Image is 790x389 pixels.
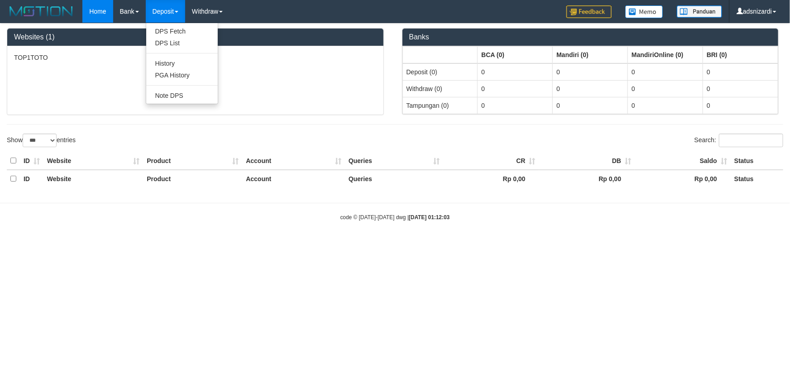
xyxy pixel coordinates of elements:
strong: [DATE] 01:12:03 [409,214,450,221]
th: Account [242,152,345,170]
label: Search: [694,134,783,147]
th: Group: activate to sort column ascending [402,46,478,63]
small: code © [DATE]-[DATE] dwg | [340,214,450,221]
th: Status [731,152,783,170]
td: 0 [553,80,628,97]
label: Show entries [7,134,76,147]
input: Search: [719,134,783,147]
th: Group: activate to sort column ascending [703,46,778,63]
th: CR [443,152,539,170]
td: 0 [553,63,628,81]
a: Note DPS [146,90,218,101]
img: Button%20Memo.svg [625,5,663,18]
a: History [146,58,218,69]
th: Queries [345,152,443,170]
h3: Websites (1) [14,33,377,41]
th: Rp 0,00 [443,170,539,187]
th: ID [20,170,43,187]
td: 0 [478,97,553,114]
td: Tampungan (0) [402,97,478,114]
p: TOP1TOTO [14,53,377,62]
th: Queries [345,170,443,187]
td: 0 [478,63,553,81]
th: Rp 0,00 [635,170,731,187]
th: Product [143,170,242,187]
td: 0 [628,80,703,97]
th: Product [143,152,242,170]
th: Group: activate to sort column ascending [553,46,628,63]
th: Saldo [635,152,731,170]
a: DPS List [146,37,218,49]
th: Rp 0,00 [539,170,635,187]
td: 0 [478,80,553,97]
img: MOTION_logo.png [7,5,76,18]
a: PGA History [146,69,218,81]
td: 0 [628,63,703,81]
img: Feedback.jpg [566,5,612,18]
td: 0 [703,80,778,97]
a: DPS Fetch [146,25,218,37]
select: Showentries [23,134,57,147]
th: Group: activate to sort column ascending [628,46,703,63]
img: panduan.png [677,5,722,18]
td: 0 [628,97,703,114]
td: 0 [703,97,778,114]
td: Deposit (0) [402,63,478,81]
th: Website [43,152,143,170]
td: 0 [703,63,778,81]
th: ID [20,152,43,170]
td: 0 [553,97,628,114]
h3: Banks [409,33,772,41]
th: Website [43,170,143,187]
th: DB [539,152,635,170]
th: Group: activate to sort column ascending [478,46,553,63]
th: Status [731,170,783,187]
td: Withdraw (0) [402,80,478,97]
th: Account [242,170,345,187]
